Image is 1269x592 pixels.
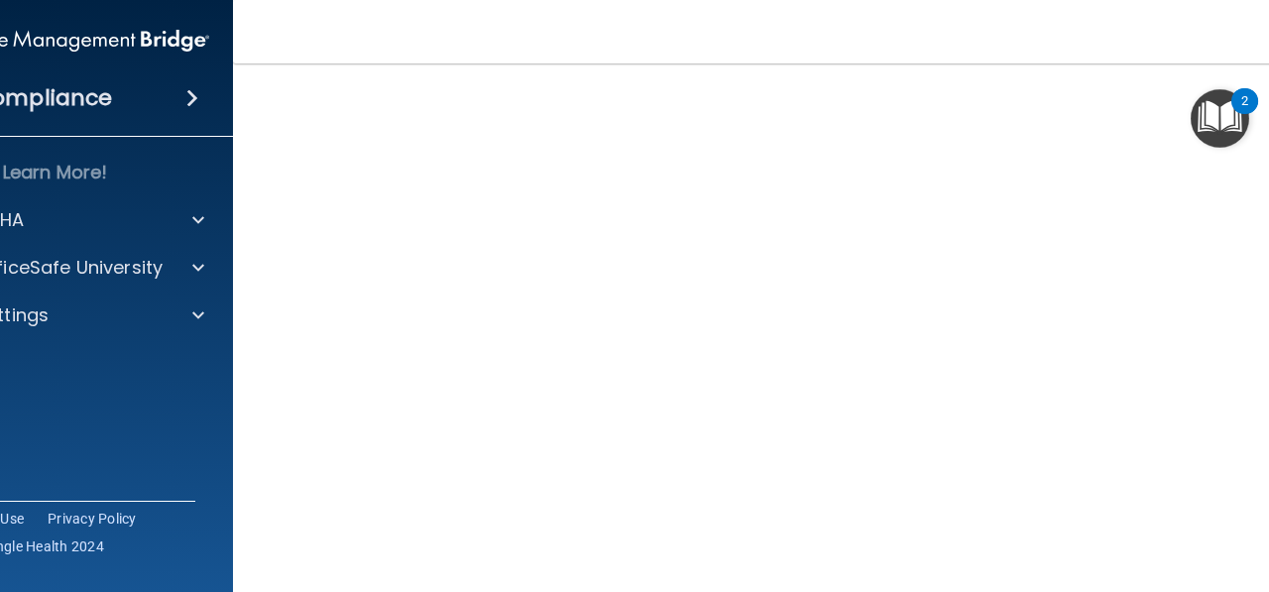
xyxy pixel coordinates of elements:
a: Privacy Policy [48,509,137,529]
button: Open Resource Center, 2 new notifications [1191,89,1249,148]
p: Learn More! [3,161,108,184]
div: 2 [1241,101,1248,127]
